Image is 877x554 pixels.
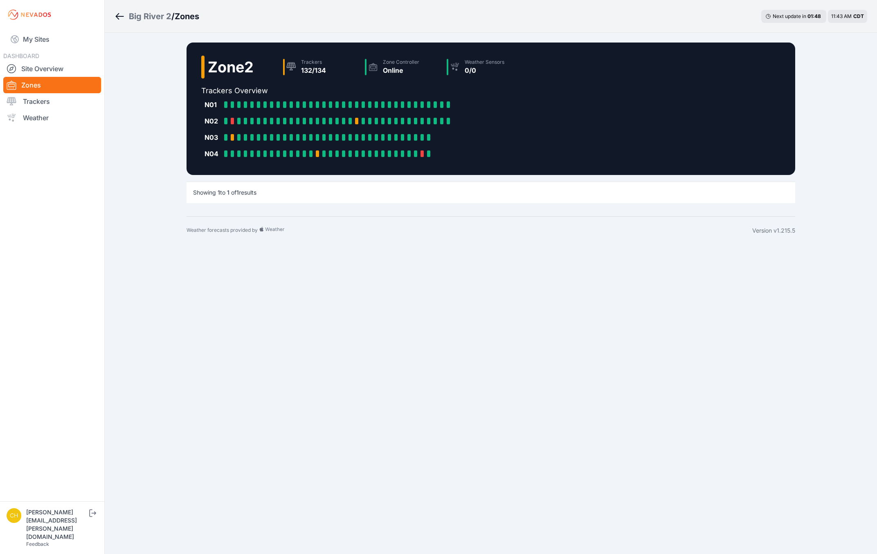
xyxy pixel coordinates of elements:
div: 01 : 48 [807,13,822,20]
div: Online [383,65,419,75]
div: N01 [205,100,221,110]
a: Weather Sensors0/0 [443,56,525,79]
h3: Zones [175,11,199,22]
div: N04 [205,149,221,159]
div: 132/134 [301,65,326,75]
span: / [171,11,175,22]
a: My Sites [3,29,101,49]
span: Next update in [773,13,806,19]
span: 1 [227,189,229,196]
a: Feedback [26,541,49,547]
h2: Zone 2 [208,59,254,75]
span: DASHBOARD [3,52,39,59]
a: Weather [3,110,101,126]
div: N02 [205,116,221,126]
div: 0/0 [465,65,504,75]
span: 1 [218,189,220,196]
div: Weather Sensors [465,59,504,65]
div: N03 [205,132,221,142]
span: 11:43 AM [831,13,852,19]
div: Weather forecasts provided by [187,227,752,235]
a: Trackers [3,93,101,110]
div: Version v1.215.5 [752,227,795,235]
div: Zone Controller [383,59,419,65]
p: Showing to of results [193,188,256,197]
img: Nevados [7,8,52,21]
span: CDT [853,13,864,19]
div: Trackers [301,59,326,65]
a: Zones [3,77,101,93]
img: chris.young@nevados.solar [7,508,21,523]
h2: Trackers Overview [201,85,525,96]
a: Site Overview [3,61,101,77]
a: Big River 2 [129,11,171,22]
div: [PERSON_NAME][EMAIL_ADDRESS][PERSON_NAME][DOMAIN_NAME] [26,508,88,541]
a: Trackers132/134 [280,56,362,79]
nav: Breadcrumb [115,6,199,27]
span: 1 [236,189,239,196]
